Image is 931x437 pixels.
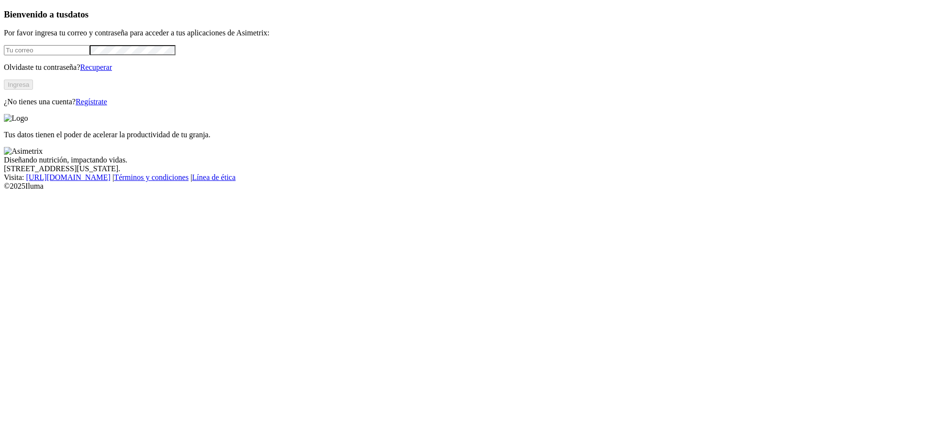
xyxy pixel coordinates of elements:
[192,173,236,181] a: Línea de ética
[4,29,927,37] p: Por favor ingresa tu correo y contraseña para acceder a tus aplicaciones de Asimetrix:
[4,182,927,191] div: © 2025 Iluma
[4,130,927,139] p: Tus datos tienen el poder de acelerar la productividad de tu granja.
[4,9,927,20] h3: Bienvenido a tus
[4,164,927,173] div: [STREET_ADDRESS][US_STATE].
[68,9,89,19] span: datos
[4,173,927,182] div: Visita : | |
[80,63,112,71] a: Recuperar
[26,173,111,181] a: [URL][DOMAIN_NAME]
[4,97,927,106] p: ¿No tienes una cuenta?
[4,147,43,156] img: Asimetrix
[4,63,927,72] p: Olvidaste tu contraseña?
[4,114,28,123] img: Logo
[76,97,107,106] a: Regístrate
[4,45,90,55] input: Tu correo
[114,173,189,181] a: Términos y condiciones
[4,80,33,90] button: Ingresa
[4,156,927,164] div: Diseñando nutrición, impactando vidas.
